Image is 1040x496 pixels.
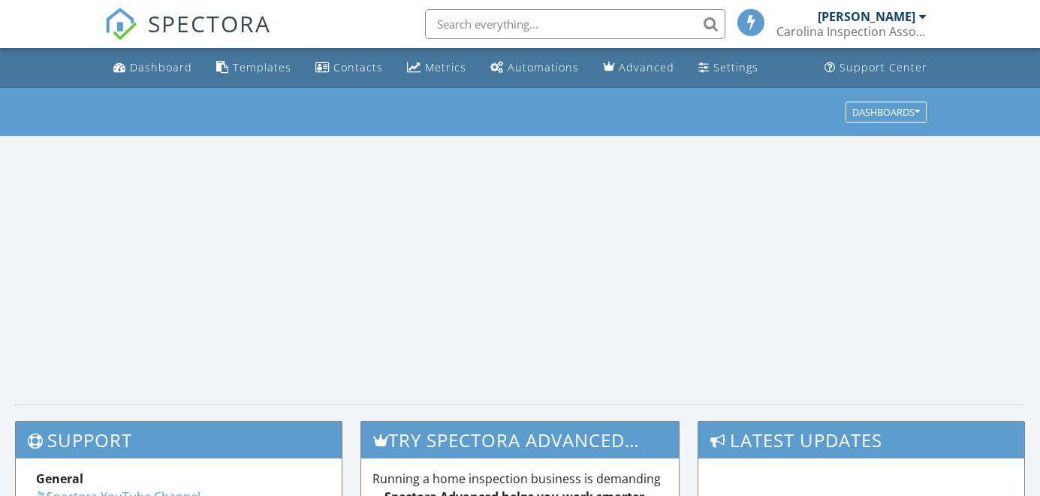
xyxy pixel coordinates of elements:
[401,54,472,82] a: Metrics
[107,54,198,82] a: Dashboard
[840,60,927,74] div: Support Center
[818,9,915,24] div: [PERSON_NAME]
[597,54,680,82] a: Advanced
[233,60,291,74] div: Templates
[713,60,758,74] div: Settings
[818,54,933,82] a: Support Center
[619,60,674,74] div: Advanced
[36,470,83,487] strong: General
[846,101,927,122] button: Dashboards
[361,422,678,458] h3: Try spectora advanced [DATE]
[776,24,927,39] div: Carolina Inspection Associates
[210,54,297,82] a: Templates
[309,54,389,82] a: Contacts
[130,60,192,74] div: Dashboard
[16,422,342,458] h3: Support
[852,107,920,117] div: Dashboards
[425,60,466,74] div: Metrics
[508,60,579,74] div: Automations
[104,8,137,41] img: The Best Home Inspection Software - Spectora
[148,8,271,39] span: SPECTORA
[484,54,585,82] a: Automations (Basic)
[425,9,725,39] input: Search everything...
[333,60,383,74] div: Contacts
[104,20,271,52] a: SPECTORA
[692,54,764,82] a: Settings
[698,422,1024,458] h3: Latest Updates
